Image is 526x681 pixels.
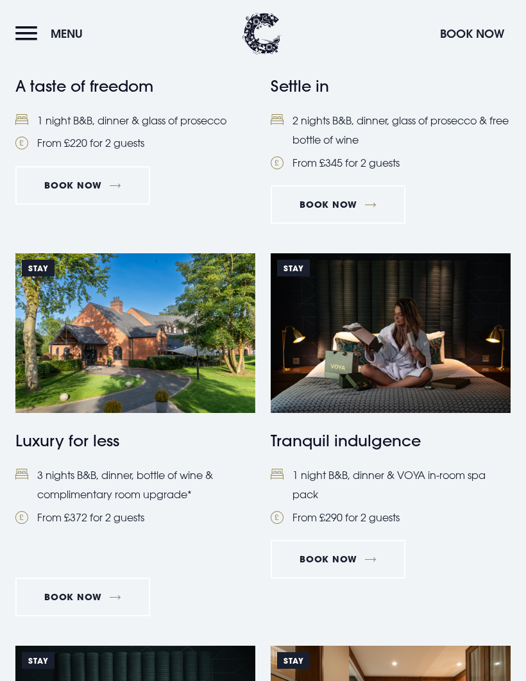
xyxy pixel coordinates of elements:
[15,578,150,616] a: Book Now
[242,13,281,55] img: Clandeboye Lodge
[15,466,255,505] li: 3 nights B&B, dinner, bottle of wine & complimentary room upgrade*
[271,429,511,452] h4: Tranquil indulgence
[271,185,405,224] a: Book Now
[15,137,28,149] img: Pound Coin
[15,508,255,527] li: From £372 for 2 guests
[15,20,89,47] button: Menu
[15,253,255,559] a: Stay https://clandeboyelodge.s3-assets.com/offer-thumbnails/Luxury-for-less-special-offer.png Lux...
[271,111,511,150] li: 2 nights B&B, dinner, glass of prosecco & free bottle of wine
[271,114,284,125] img: Bed
[15,114,28,125] img: Bed
[22,260,55,276] span: Stay
[277,260,310,276] span: Stay
[15,111,255,130] li: 1 night B&B, dinner & glass of prosecco
[271,153,511,172] li: From £345 for 2 guests
[15,133,255,153] li: From £220 for 2 guests
[22,652,55,669] span: Stay
[15,469,28,480] img: Bed
[15,74,255,97] h4: A taste of freedom
[271,253,511,527] a: Stay A woman opening a gift box of VOYA spa products Tranquil indulgence Bed1 night B&B, dinner &...
[15,253,255,413] img: https://clandeboyelodge.s3-assets.com/offer-thumbnails/Luxury-for-less-special-offer.png
[15,511,28,524] img: Pound Coin
[271,540,405,578] a: Book Now
[271,469,284,480] img: Bed
[277,652,310,669] span: Stay
[271,156,284,169] img: Pound Coin
[271,466,511,505] li: 1 night B&B, dinner & VOYA in-room spa pack
[271,253,511,413] img: A woman opening a gift box of VOYA spa products
[271,74,511,97] h4: Settle in
[434,20,511,47] button: Book Now
[15,166,150,205] a: Book Now
[51,26,83,41] span: Menu
[15,429,255,452] h4: Luxury for less
[271,508,511,527] li: From £290 for 2 guests
[271,511,284,524] img: Pound Coin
